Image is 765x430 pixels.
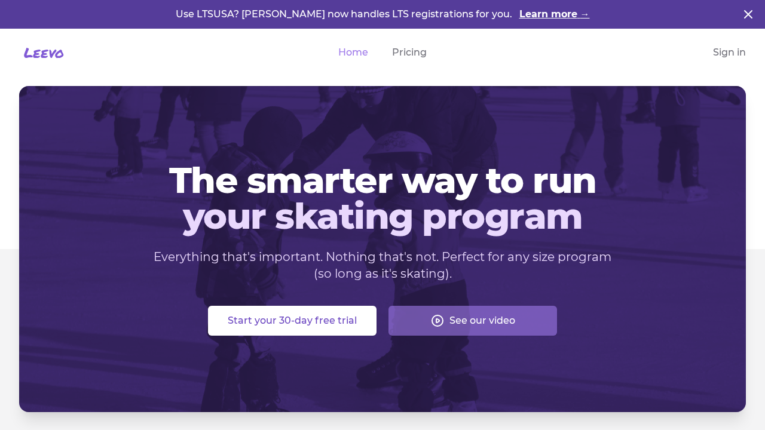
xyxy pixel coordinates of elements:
span: Use LTSUSA? [PERSON_NAME] now handles LTS registrations for you. [176,8,515,20]
p: Everything that's important. Nothing that's not. Perfect for any size program (so long as it's sk... [153,248,612,282]
a: Leevo [19,43,64,62]
a: Home [338,45,368,60]
a: Pricing [392,45,427,60]
span: See our video [449,314,515,328]
span: your skating program [38,198,727,234]
span: → [580,8,590,20]
span: The smarter way to run [38,162,727,198]
button: See our video [388,306,557,336]
button: Start your 30-day free trial [208,306,377,336]
a: Learn more [519,7,590,21]
a: Sign in [713,45,746,60]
